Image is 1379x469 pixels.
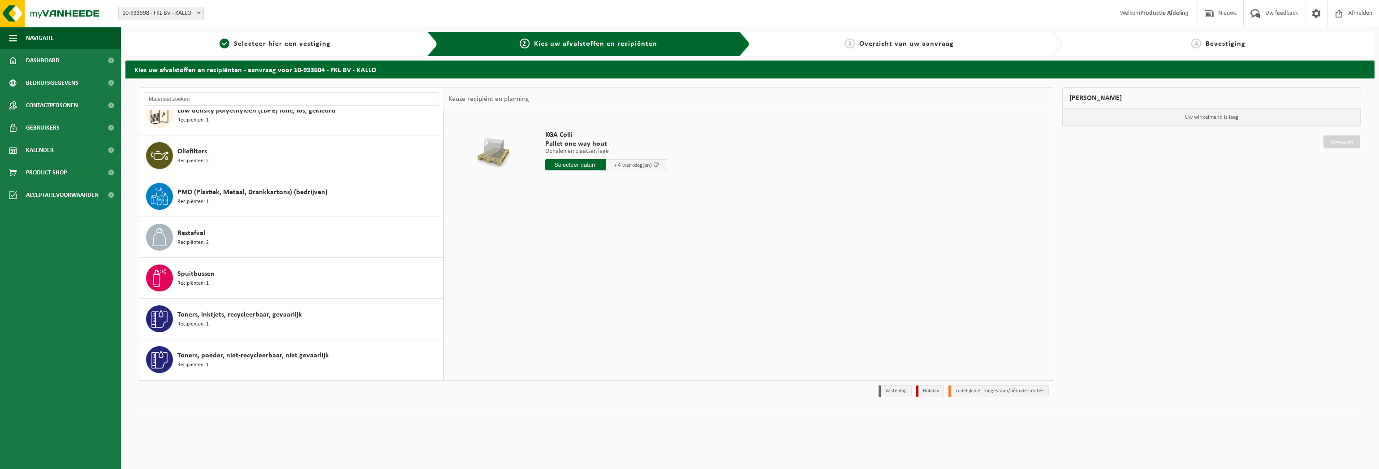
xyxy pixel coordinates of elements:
[879,385,912,397] li: Vaste dag
[614,162,652,168] span: + 4 werkdag(en)
[139,217,444,258] button: Restafval Recipiënten: 2
[119,7,203,20] span: 10-933598 - FKL BV - KALLO
[125,61,1375,78] h2: Kies uw afvalstoffen en recipiënten - aanvraag voor 10-933604 - FKL BV - KALLO
[177,116,209,125] span: Recipiënten: 1
[177,350,329,361] span: Toners, poeder, niet-recycleerbaar, niet gevaarlijk
[545,139,667,148] span: Pallet one way hout
[1063,109,1361,126] p: Uw winkelmand is leeg
[1062,87,1361,109] div: [PERSON_NAME]
[177,309,302,320] span: Toners, inktjets, recycleerbaar, gevaarlijk
[520,39,530,48] span: 2
[144,92,439,106] input: Materiaal zoeken
[916,385,944,397] li: Holiday
[177,361,209,369] span: Recipiënten: 1
[26,139,54,161] span: Kalender
[1191,39,1201,48] span: 4
[1206,40,1245,48] span: Bevestiging
[859,40,954,48] span: Overzicht van uw aanvraag
[177,105,336,116] span: Low density polyethyleen (LDPE) folie, los, gekleurd
[139,95,444,135] button: Low density polyethyleen (LDPE) folie, los, gekleurd Recipiënten: 1
[177,198,209,206] span: Recipiënten: 1
[1140,10,1189,17] strong: Productie Afdeling
[26,49,60,72] span: Dashboard
[545,148,667,155] p: Ophalen en plaatsen lege
[118,7,204,20] span: 10-933598 - FKL BV - KALLO
[26,94,78,117] span: Contactpersonen
[177,146,207,157] span: Oliefilters
[139,176,444,217] button: PMD (Plastiek, Metaal, Drankkartons) (bedrijven) Recipiënten: 1
[948,385,1049,397] li: Tijdelijk niet toegestaan/période limitée
[220,39,229,48] span: 1
[26,72,78,94] span: Bedrijfsgegevens
[139,135,444,176] button: Oliefilters Recipiënten: 2
[1323,135,1360,148] a: Doorgaan
[139,339,444,380] button: Toners, poeder, niet-recycleerbaar, niet gevaarlijk Recipiënten: 1
[444,88,534,110] div: Keuze recipiënt en planning
[534,40,657,48] span: Kies uw afvalstoffen en recipiënten
[26,161,67,184] span: Product Shop
[139,258,444,299] button: Spuitbussen Recipiënten: 1
[26,27,54,49] span: Navigatie
[139,299,444,339] button: Toners, inktjets, recycleerbaar, gevaarlijk Recipiënten: 1
[234,40,331,48] span: Selecteer hier een vestiging
[26,184,99,206] span: Acceptatievoorwaarden
[177,279,209,288] span: Recipiënten: 1
[26,117,60,139] span: Gebruikers
[177,228,205,239] span: Restafval
[177,157,209,165] span: Recipiënten: 2
[177,187,328,198] span: PMD (Plastiek, Metaal, Drankkartons) (bedrijven)
[177,269,215,279] span: Spuitbussen
[545,159,606,170] input: Selecteer datum
[845,39,855,48] span: 3
[177,239,209,247] span: Recipiënten: 2
[177,320,209,329] span: Recipiënten: 1
[545,130,667,139] span: KGA Colli
[130,39,420,49] a: 1Selecteer hier een vestiging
